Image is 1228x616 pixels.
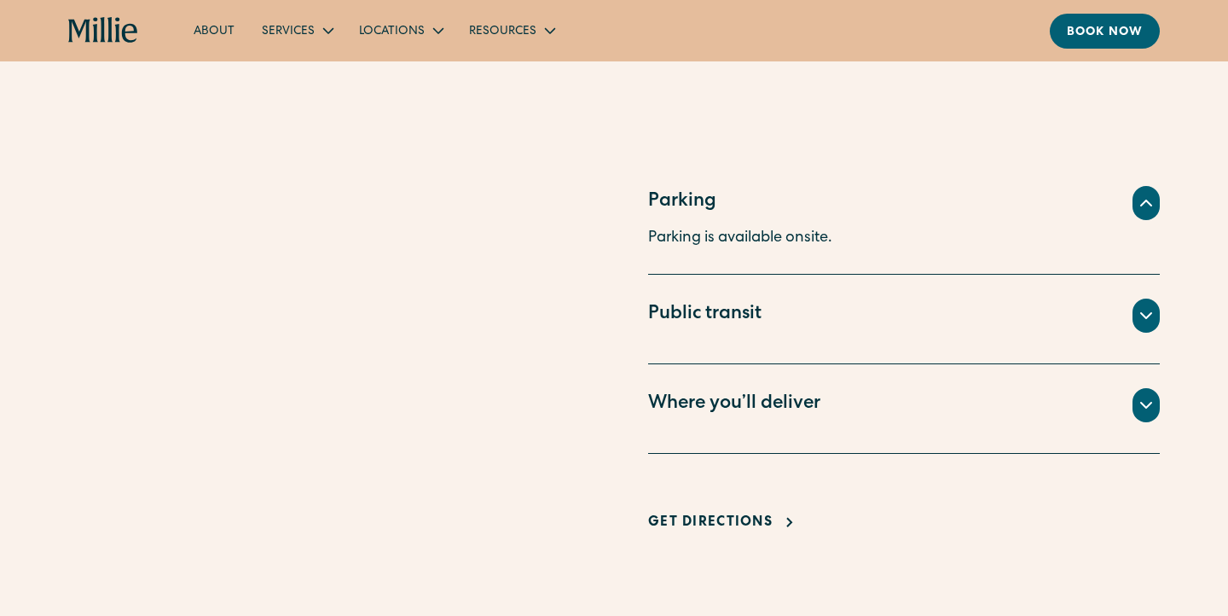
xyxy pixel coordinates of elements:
p: Parking is available onsite. [648,227,1160,250]
div: Public transit [648,301,762,329]
div: Services [248,16,345,44]
div: Book now [1067,24,1143,42]
a: Get Directions [648,513,800,533]
a: home [68,17,139,44]
a: Book now [1050,14,1160,49]
div: Services [262,23,315,41]
div: Locations [345,16,455,44]
div: Where you’ll deliver [648,391,820,419]
a: About [180,16,248,44]
div: Parking [648,189,716,217]
div: Resources [469,23,536,41]
div: Locations [359,23,425,41]
div: Resources [455,16,567,44]
div: Get Directions [648,513,773,533]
